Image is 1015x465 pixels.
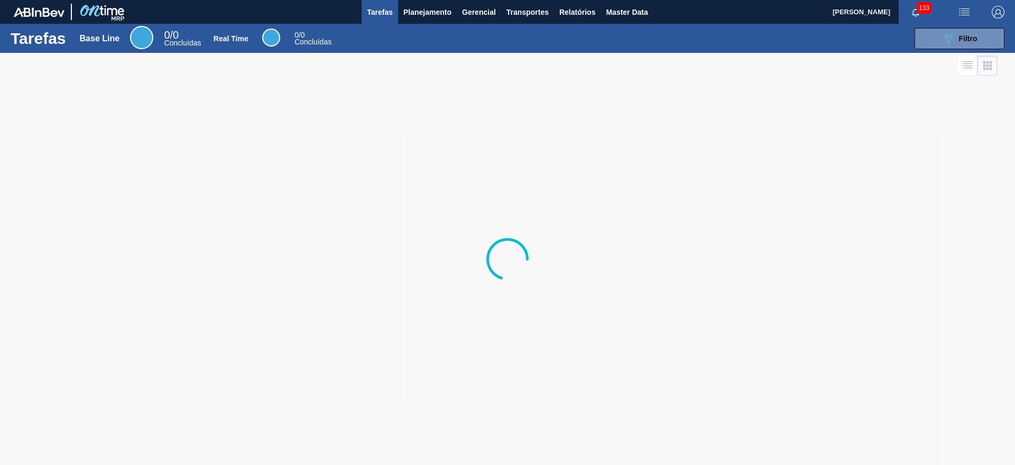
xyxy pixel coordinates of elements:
[262,29,280,47] div: Real Time
[14,7,64,17] img: TNhmsLtSVTkK8tSr43FrP2fwEKptu5GPRR3wAAAABJRU5ErkJggg==
[959,34,977,43] span: Filtro
[164,31,201,47] div: Base Line
[164,29,170,41] span: 0
[506,6,549,19] span: Transportes
[214,34,248,43] div: Real Time
[80,34,120,43] div: Base Line
[958,6,971,19] img: userActions
[915,28,1004,49] button: Filtro
[899,5,933,20] button: Notificações
[294,31,299,39] span: 0
[294,31,304,39] span: / 0
[462,6,496,19] span: Gerencial
[606,6,648,19] span: Master Data
[11,32,66,44] h1: Tarefas
[294,38,331,46] span: Concluídas
[917,2,931,14] span: 133
[403,6,451,19] span: Planejamento
[164,29,179,41] span: / 0
[367,6,393,19] span: Tarefas
[130,26,153,49] div: Base Line
[559,6,595,19] span: Relatórios
[992,6,1004,19] img: Logout
[294,32,331,45] div: Real Time
[164,39,201,47] span: Concluídas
